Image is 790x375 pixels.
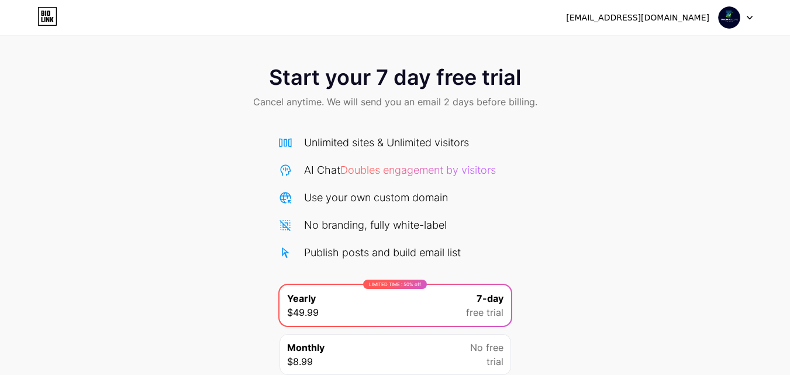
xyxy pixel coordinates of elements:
[304,162,496,178] div: AI Chat
[269,66,521,89] span: Start your 7 day free trial
[287,355,313,369] span: $8.99
[470,340,503,355] span: No free
[487,355,503,369] span: trial
[566,12,709,24] div: [EMAIL_ADDRESS][DOMAIN_NAME]
[253,95,537,109] span: Cancel anytime. We will send you an email 2 days before billing.
[363,280,427,289] div: LIMITED TIME : 50% off
[304,135,469,150] div: Unlimited sites & Unlimited visitors
[287,305,319,319] span: $49.99
[304,190,448,205] div: Use your own custom domain
[304,217,447,233] div: No branding, fully white-label
[718,6,740,29] img: tradingsecurefuture
[304,245,461,260] div: Publish posts and build email list
[287,340,325,355] span: Monthly
[466,305,503,319] span: free trial
[287,291,316,305] span: Yearly
[340,164,496,176] span: Doubles engagement by visitors
[477,291,503,305] span: 7-day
